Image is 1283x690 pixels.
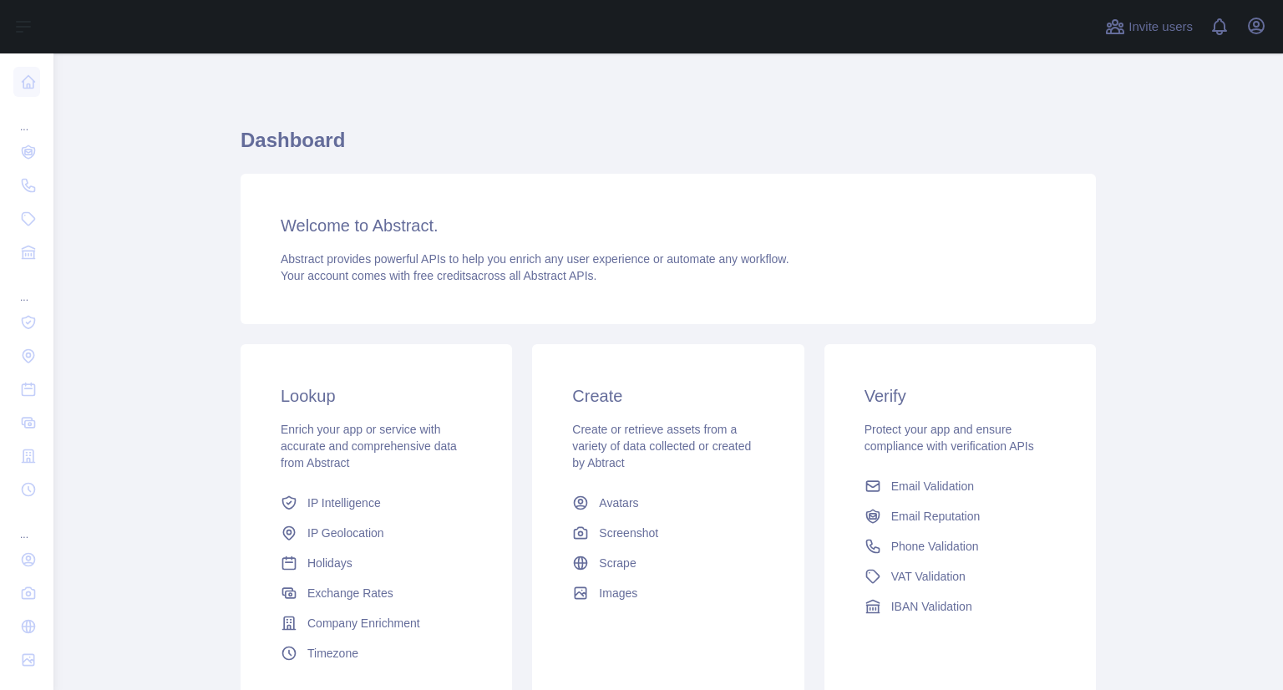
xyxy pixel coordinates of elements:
[1128,18,1193,37] span: Invite users
[891,538,979,555] span: Phone Validation
[865,384,1056,408] h3: Verify
[891,478,974,495] span: Email Validation
[565,578,770,608] a: Images
[413,269,471,282] span: free credits
[274,548,479,578] a: Holidays
[599,555,636,571] span: Scrape
[307,555,352,571] span: Holidays
[858,471,1062,501] a: Email Validation
[13,271,40,304] div: ...
[1102,13,1196,40] button: Invite users
[281,252,789,266] span: Abstract provides powerful APIs to help you enrich any user experience or automate any workflow.
[13,100,40,134] div: ...
[599,495,638,511] span: Avatars
[572,423,751,469] span: Create or retrieve assets from a variety of data collected or created by Abtract
[274,578,479,608] a: Exchange Rates
[307,615,420,632] span: Company Enrichment
[891,598,972,615] span: IBAN Validation
[307,585,393,601] span: Exchange Rates
[858,501,1062,531] a: Email Reputation
[858,591,1062,622] a: IBAN Validation
[565,488,770,518] a: Avatars
[572,384,763,408] h3: Create
[13,508,40,541] div: ...
[565,548,770,578] a: Scrape
[858,561,1062,591] a: VAT Validation
[274,608,479,638] a: Company Enrichment
[891,508,981,525] span: Email Reputation
[599,585,637,601] span: Images
[565,518,770,548] a: Screenshot
[307,495,381,511] span: IP Intelligence
[274,488,479,518] a: IP Intelligence
[307,645,358,662] span: Timezone
[858,531,1062,561] a: Phone Validation
[891,568,966,585] span: VAT Validation
[281,384,472,408] h3: Lookup
[307,525,384,541] span: IP Geolocation
[274,638,479,668] a: Timezone
[281,214,1056,237] h3: Welcome to Abstract.
[281,423,457,469] span: Enrich your app or service with accurate and comprehensive data from Abstract
[274,518,479,548] a: IP Geolocation
[241,127,1096,167] h1: Dashboard
[281,269,596,282] span: Your account comes with across all Abstract APIs.
[865,423,1034,453] span: Protect your app and ensure compliance with verification APIs
[599,525,658,541] span: Screenshot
